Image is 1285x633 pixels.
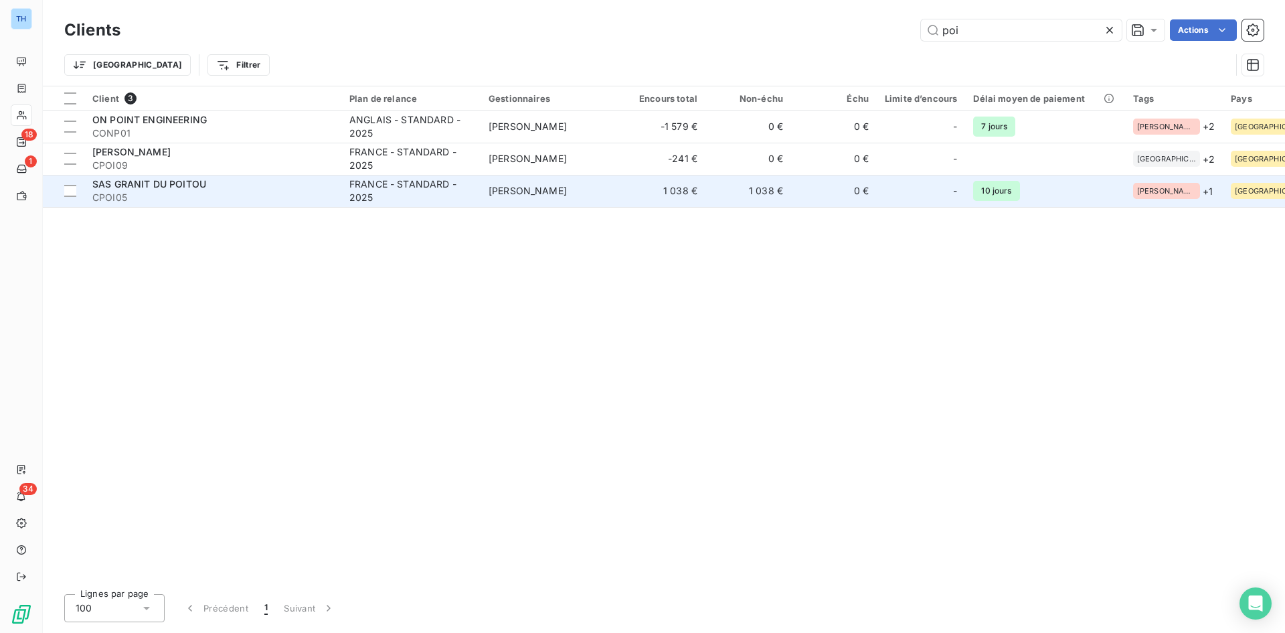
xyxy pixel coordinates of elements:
[349,178,473,204] div: FRANCE - STANDARD - 2025
[489,121,567,132] span: [PERSON_NAME]
[953,152,957,165] span: -
[1137,155,1196,163] span: [GEOGRAPHIC_DATA]
[264,602,268,615] span: 1
[349,113,473,140] div: ANGLAIS - STANDARD - 2025
[1137,123,1196,131] span: [PERSON_NAME]
[92,93,119,104] span: Client
[124,92,137,104] span: 3
[19,483,37,495] span: 34
[791,175,877,207] td: 0 €
[620,143,705,175] td: -241 €
[349,145,473,172] div: FRANCE - STANDARD - 2025
[713,93,783,104] div: Non-échu
[92,127,333,140] span: CONP01
[885,93,957,104] div: Limite d’encours
[64,54,191,76] button: [GEOGRAPHIC_DATA]
[1203,152,1215,166] span: + 2
[921,19,1122,41] input: Rechercher
[489,93,612,104] div: Gestionnaires
[1170,19,1237,41] button: Actions
[25,155,37,167] span: 1
[799,93,869,104] div: Échu
[973,181,1019,201] span: 10 jours
[64,18,120,42] h3: Clients
[1133,93,1215,104] div: Tags
[11,604,32,625] img: Logo LeanPay
[489,185,567,196] span: [PERSON_NAME]
[92,191,333,204] span: CPOI05
[11,8,32,29] div: TH
[973,93,1116,104] div: Délai moyen de paiement
[705,111,791,143] td: 0 €
[620,111,705,143] td: -1 579 €
[76,602,92,615] span: 100
[791,143,877,175] td: 0 €
[207,54,269,76] button: Filtrer
[276,594,343,622] button: Suivant
[953,120,957,133] span: -
[1203,119,1215,133] span: + 2
[628,93,697,104] div: Encours total
[256,594,276,622] button: 1
[349,93,473,104] div: Plan de relance
[21,129,37,141] span: 18
[705,175,791,207] td: 1 038 €
[953,184,957,198] span: -
[1203,184,1213,198] span: + 1
[973,117,1015,137] span: 7 jours
[92,178,206,190] span: SAS GRANIT DU POITOU
[92,159,333,172] span: CPOI09
[1137,187,1196,195] span: [PERSON_NAME]
[705,143,791,175] td: 0 €
[620,175,705,207] td: 1 038 €
[175,594,256,622] button: Précédent
[92,114,207,125] span: ON POINT ENGINEERING
[791,111,877,143] td: 0 €
[489,153,567,164] span: [PERSON_NAME]
[1239,587,1272,620] div: Open Intercom Messenger
[92,146,171,157] span: [PERSON_NAME]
